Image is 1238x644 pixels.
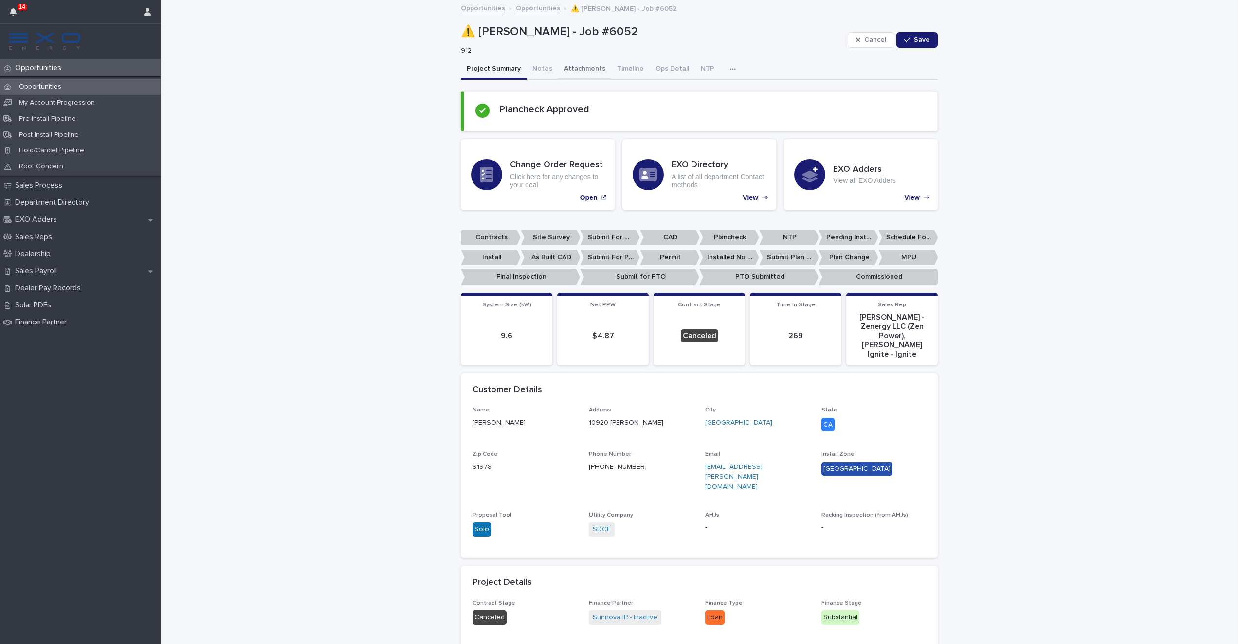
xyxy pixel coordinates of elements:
[896,32,938,48] button: Save
[11,181,70,190] p: Sales Process
[461,59,527,80] button: Project Summary
[821,418,835,432] div: CA
[11,233,60,242] p: Sales Reps
[10,6,22,23] div: 14
[819,269,938,285] p: Commissioned
[590,302,616,308] span: Net PPW
[510,160,604,171] h3: Change Order Request
[756,331,836,340] p: 269
[516,2,560,13] a: Opportunities
[699,250,759,266] p: Installed No Permit
[672,160,766,171] h3: EXO Directory
[461,269,580,285] p: Final Inspection
[11,301,59,310] p: Solar PDFs
[589,464,647,470] a: [PHONE_NUMBER]
[11,267,65,276] p: Sales Payroll
[11,198,97,207] p: Department Directory
[11,146,92,155] p: Hold/Cancel Pipeline
[833,177,896,185] p: View all EXO Adders
[593,612,657,623] a: Sunnova IP - Inactive
[482,302,531,308] span: System Size (kW)
[821,451,855,457] span: Install Zone
[864,36,886,43] span: Cancel
[461,47,840,55] p: 912
[589,512,633,518] span: Utility Company
[705,418,772,428] a: [GEOGRAPHIC_DATA]
[473,610,507,625] div: Canceled
[705,451,720,457] span: Email
[821,512,908,518] span: Racking Inspection (from AHJs)
[681,329,718,342] div: Canceled
[11,83,69,91] p: Opportunities
[11,250,58,259] p: Dealership
[473,407,490,413] span: Name
[705,600,743,606] span: Finance Type
[473,512,511,518] span: Proposal Tool
[833,164,896,175] h3: EXO Adders
[571,2,676,13] p: ⚠️ [PERSON_NAME] - Job #6052
[11,162,71,171] p: Roof Concern
[580,269,699,285] p: Submit for PTO
[695,59,720,80] button: NTP
[461,25,844,39] p: ⚠️ [PERSON_NAME] - Job #6052
[640,250,700,266] p: Permit
[699,230,759,246] p: Plancheck
[11,284,89,293] p: Dealer Pay Records
[821,407,837,413] span: State
[819,230,878,246] p: Pending Install Task
[852,313,932,359] p: [PERSON_NAME] - Zenergy LLC (Zen Power), [PERSON_NAME] Ignite - Ignite
[743,194,758,202] p: View
[705,512,719,518] span: AHJs
[558,59,611,80] button: Attachments
[819,250,878,266] p: Plan Change
[611,59,650,80] button: Timeline
[580,230,640,246] p: Submit For CAD
[580,250,640,266] p: Submit For Permit
[699,269,819,285] p: PTO Submitted
[821,522,926,533] p: -
[705,464,763,491] a: [EMAIL_ADDRESS][PERSON_NAME][DOMAIN_NAME]
[821,600,862,606] span: Finance Stage
[580,194,598,202] p: Open
[473,451,498,457] span: Zip Code
[11,131,87,139] p: Post-Install Pipeline
[11,99,103,107] p: My Account Progression
[461,230,521,246] p: Contracts
[759,230,819,246] p: NTP
[11,115,84,123] p: Pre-Install Pipeline
[473,418,577,428] p: [PERSON_NAME]
[672,173,766,189] p: A list of all department Contact methods
[8,32,82,51] img: FKS5r6ZBThi8E5hshIGi
[589,451,631,457] span: Phone Number
[11,215,65,224] p: EXO Adders
[705,610,725,625] div: Loan
[878,250,938,266] p: MPU
[589,600,633,606] span: Finance Partner
[461,139,615,210] a: Open
[640,230,700,246] p: CAD
[705,522,810,533] p: -
[19,3,25,10] p: 14
[563,331,643,340] p: $ 4.87
[914,36,930,43] span: Save
[589,418,663,428] p: 10920 [PERSON_NAME]
[821,462,892,476] div: [GEOGRAPHIC_DATA]
[473,385,542,395] h2: Customer Details
[473,522,491,537] div: Solo
[650,59,695,80] button: Ops Detail
[521,250,581,266] p: As Built CAD
[467,331,546,340] p: 9.6
[821,610,859,625] div: Substantial
[589,407,611,413] span: Address
[461,250,521,266] p: Install
[678,302,721,308] span: Contract Stage
[904,194,920,202] p: View
[521,230,581,246] p: Site Survey
[784,139,938,210] a: View
[705,407,716,413] span: City
[878,230,938,246] p: Schedule For Install
[622,139,776,210] a: View
[473,577,532,588] h2: Project Details
[510,173,604,189] p: Click here for any changes to your deal
[848,32,894,48] button: Cancel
